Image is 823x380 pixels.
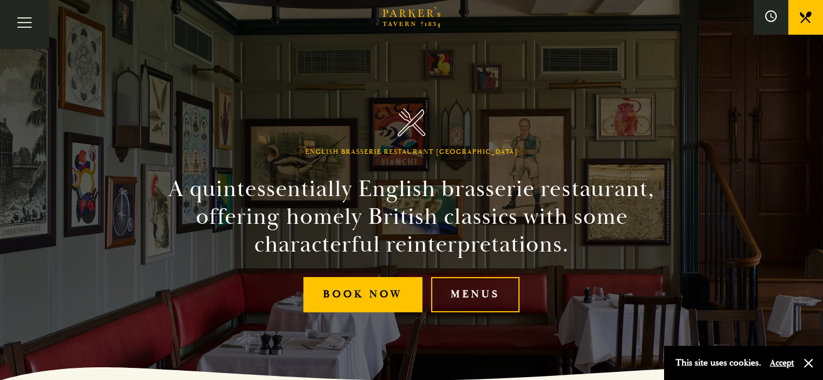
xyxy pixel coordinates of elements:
[303,277,422,312] a: Book Now
[431,277,520,312] a: Menus
[676,355,761,371] p: This site uses cookies.
[398,108,426,136] img: Parker's Tavern Brasserie Cambridge
[770,357,794,368] button: Accept
[148,175,675,259] h2: A quintessentially English brasserie restaurant, offering homely British classics with some chara...
[305,148,518,156] h1: English Brasserie Restaurant [GEOGRAPHIC_DATA]
[803,357,814,369] button: Close and accept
